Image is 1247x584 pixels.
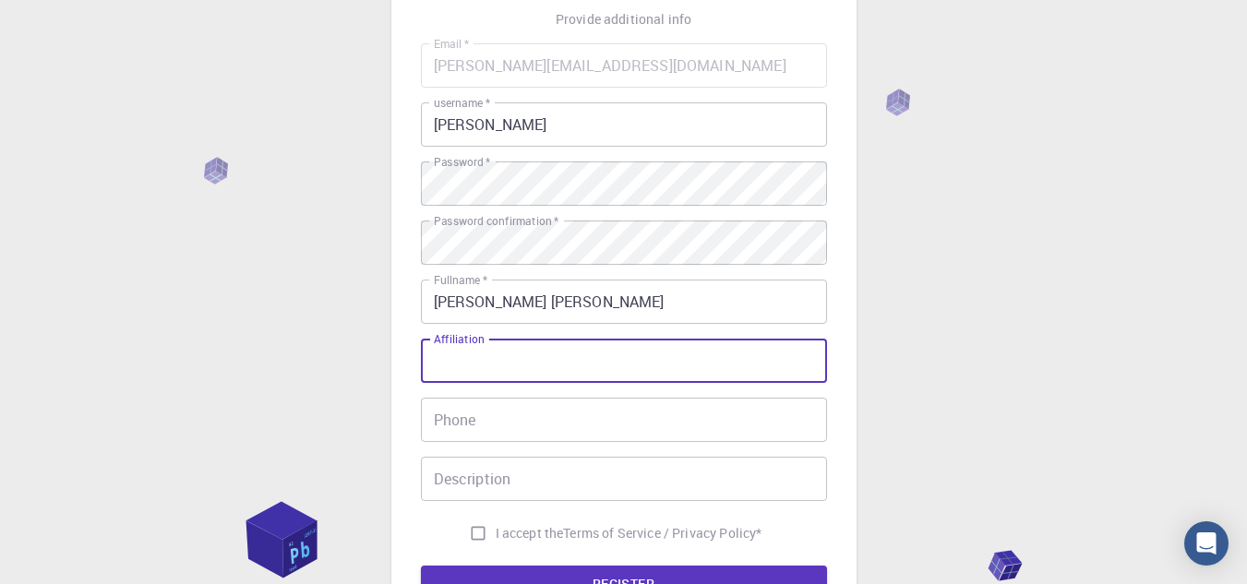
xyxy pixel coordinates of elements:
[434,272,487,288] label: Fullname
[496,524,564,542] span: I accept the
[434,154,490,170] label: Password
[1184,521,1229,566] div: Open Intercom Messenger
[563,524,761,542] a: Terms of Service / Privacy Policy*
[556,10,691,29] p: Provide additional info
[434,95,490,111] label: username
[563,524,761,542] p: Terms of Service / Privacy Policy *
[434,213,558,229] label: Password confirmation
[434,36,469,52] label: Email
[434,331,484,347] label: Affiliation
